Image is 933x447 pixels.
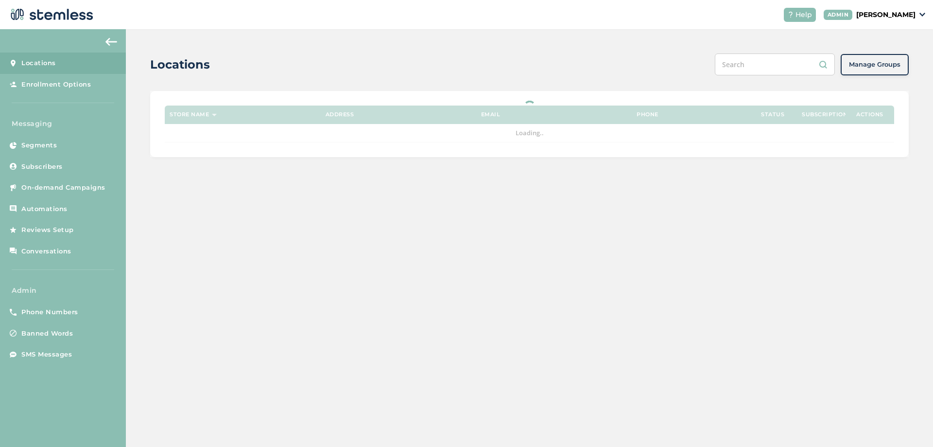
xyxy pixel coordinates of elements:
span: Manage Groups [849,60,900,70]
div: ADMIN [824,10,853,20]
span: Reviews Setup [21,225,74,235]
h2: Locations [150,56,210,73]
img: icon-arrow-back-accent-c549486e.svg [105,38,117,46]
span: On-demand Campaigns [21,183,105,193]
span: Banned Words [21,329,73,339]
span: SMS Messages [21,350,72,359]
input: Search [715,54,835,75]
iframe: Chat Widget [884,400,933,447]
button: Manage Groups [841,54,909,75]
span: Help [795,10,812,20]
span: Phone Numbers [21,307,78,317]
span: Conversations [21,247,71,256]
span: Enrollment Options [21,80,91,89]
span: Automations [21,204,68,214]
img: icon-help-white-03924b79.svg [788,12,794,18]
span: Subscribers [21,162,63,172]
span: Segments [21,141,57,150]
span: Locations [21,58,56,68]
img: logo-dark-0685b13c.svg [8,5,93,24]
img: icon_down-arrow-small-66adaf34.svg [919,13,925,17]
p: [PERSON_NAME] [856,10,916,20]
